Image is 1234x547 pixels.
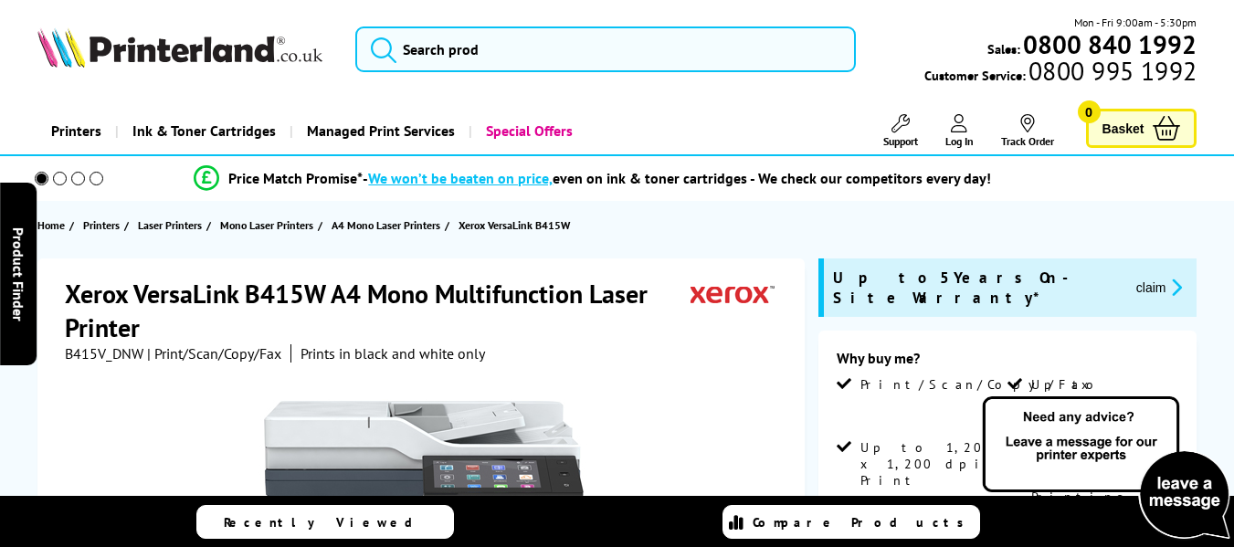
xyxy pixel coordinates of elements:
[9,163,1176,195] li: modal_Promise
[1086,109,1197,148] a: Basket 0
[691,277,775,310] img: Xerox
[37,216,69,235] a: Home
[65,344,143,363] span: B415V_DNW
[469,108,586,154] a: Special Offers
[132,108,276,154] span: Ink & Toner Cartridges
[753,514,974,531] span: Compare Products
[883,134,918,148] span: Support
[945,134,974,148] span: Log In
[978,394,1234,543] img: Open Live Chat window
[37,108,115,154] a: Printers
[883,114,918,148] a: Support
[355,26,856,72] input: Search prod
[945,114,974,148] a: Log In
[987,40,1020,58] span: Sales:
[138,216,206,235] a: Laser Printers
[37,27,333,71] a: Printerland Logo
[924,62,1197,84] span: Customer Service:
[1102,116,1144,141] span: Basket
[9,226,27,321] span: Product Finder
[1001,114,1054,148] a: Track Order
[837,349,1178,376] div: Why buy me?
[1031,376,1175,426] span: Up to 47ppm Mono Print
[860,439,1004,489] span: Up to 1,200 x 1,200 dpi Print
[860,376,1095,393] span: Print/Scan/Copy/Fax
[332,216,445,235] a: A4 Mono Laser Printers
[115,108,290,154] a: Ink & Toner Cartridges
[65,277,691,344] h1: Xerox VersaLink B415W A4 Mono Multifunction Laser Printer
[83,216,124,235] a: Printers
[833,268,1121,308] span: Up to 5 Years On-Site Warranty*
[83,216,120,235] span: Printers
[220,216,318,235] a: Mono Laser Printers
[1131,277,1188,298] button: promo-description
[220,216,313,235] span: Mono Laser Printers
[196,505,454,539] a: Recently Viewed
[290,108,469,154] a: Managed Print Services
[147,344,281,363] span: | Print/Scan/Copy/Fax
[368,169,553,187] span: We won’t be beaten on price,
[1020,36,1197,53] a: 0800 840 1992
[37,27,322,68] img: Printerland Logo
[1078,100,1101,123] span: 0
[332,216,440,235] span: A4 Mono Laser Printers
[1074,14,1197,31] span: Mon - Fri 9:00am - 5:30pm
[363,169,991,187] div: - even on ink & toner cartridges - We check our competitors every day!
[459,216,570,235] span: Xerox VersaLink B415W
[224,514,431,531] span: Recently Viewed
[722,505,980,539] a: Compare Products
[1026,62,1197,79] span: 0800 995 1992
[1023,27,1197,61] b: 0800 840 1992
[37,216,65,235] span: Home
[138,216,202,235] span: Laser Printers
[228,169,363,187] span: Price Match Promise*
[301,344,485,363] i: Prints in black and white only
[459,216,575,235] a: Xerox VersaLink B415W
